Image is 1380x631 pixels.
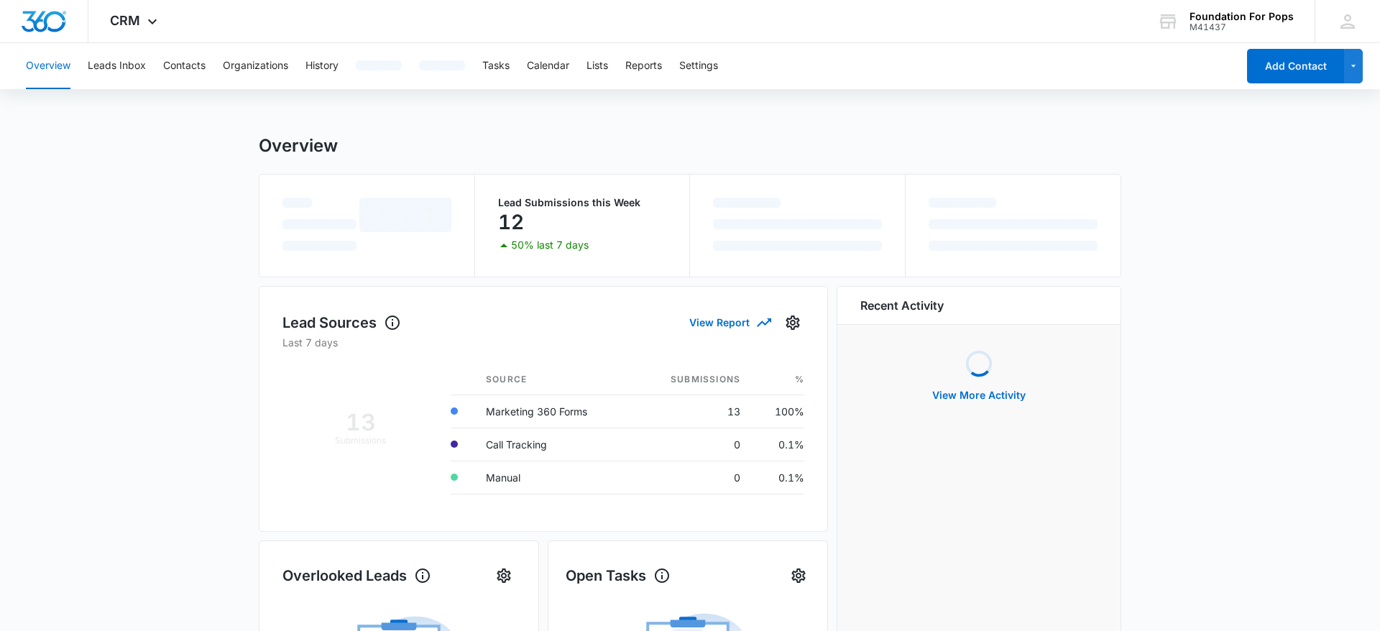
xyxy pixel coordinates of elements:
[860,297,944,314] h6: Recent Activity
[498,198,667,208] p: Lead Submissions this Week
[586,43,608,89] button: Lists
[163,43,206,89] button: Contacts
[282,565,431,586] h1: Overlooked Leads
[752,364,804,395] th: %
[781,311,804,334] button: Settings
[223,43,288,89] button: Organizations
[752,395,804,428] td: 100%
[679,43,718,89] button: Settings
[474,364,633,395] th: Source
[282,312,401,333] h1: Lead Sources
[511,240,589,250] p: 50% last 7 days
[633,395,752,428] td: 13
[787,564,810,587] button: Settings
[1190,11,1294,22] div: account name
[26,43,70,89] button: Overview
[918,378,1040,413] button: View More Activity
[482,43,510,89] button: Tasks
[633,461,752,494] td: 0
[1247,49,1344,83] button: Add Contact
[1190,22,1294,32] div: account id
[474,461,633,494] td: Manual
[527,43,569,89] button: Calendar
[566,565,671,586] h1: Open Tasks
[633,364,752,395] th: Submissions
[88,43,146,89] button: Leads Inbox
[752,461,804,494] td: 0.1%
[625,43,662,89] button: Reports
[752,428,804,461] td: 0.1%
[110,13,140,28] span: CRM
[633,428,752,461] td: 0
[474,395,633,428] td: Marketing 360 Forms
[474,428,633,461] td: Call Tracking
[282,335,804,350] p: Last 7 days
[305,43,339,89] button: History
[492,564,515,587] button: Settings
[259,135,338,157] h1: Overview
[498,211,524,234] p: 12
[689,310,770,335] button: View Report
